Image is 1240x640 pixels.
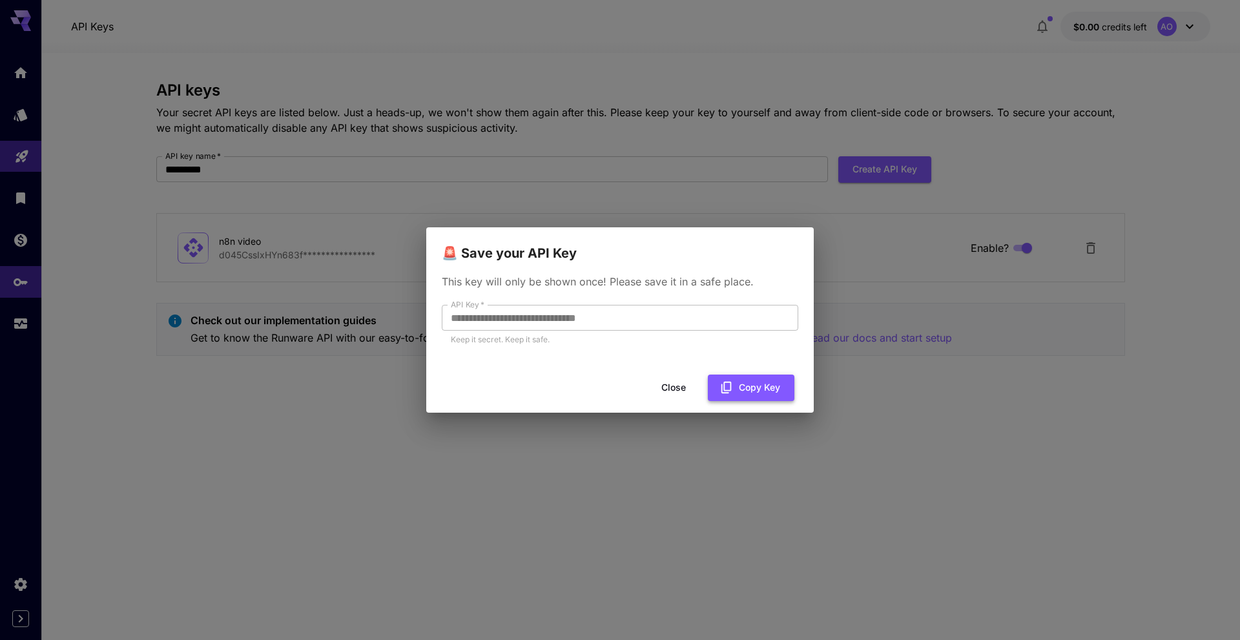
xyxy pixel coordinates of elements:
[442,274,798,289] p: This key will only be shown once! Please save it in a safe place.
[451,299,484,310] label: API Key
[708,375,794,401] button: Copy Key
[645,375,703,401] button: Close
[451,333,789,346] p: Keep it secret. Keep it safe.
[426,227,814,263] h2: 🚨 Save your API Key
